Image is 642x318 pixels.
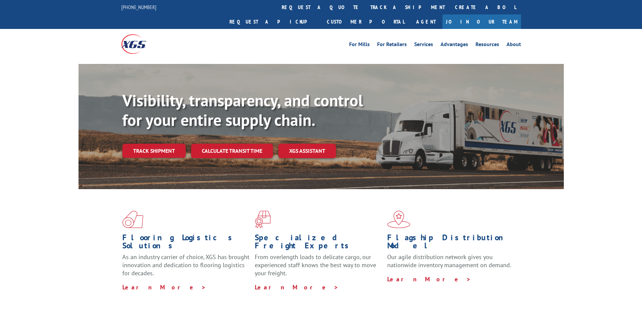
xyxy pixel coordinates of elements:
a: Advantages [440,42,468,49]
a: About [507,42,521,49]
a: Resources [476,42,499,49]
a: Learn More > [255,283,339,291]
a: [PHONE_NUMBER] [121,4,156,10]
a: For Mills [349,42,370,49]
a: XGS ASSISTANT [278,144,336,158]
p: From overlength loads to delicate cargo, our experienced staff knows the best way to move your fr... [255,253,382,283]
img: xgs-icon-focused-on-flooring-red [255,211,271,228]
a: Services [414,42,433,49]
h1: Flooring Logistics Solutions [122,234,250,253]
span: As an industry carrier of choice, XGS has brought innovation and dedication to flooring logistics... [122,253,249,277]
a: For Retailers [377,42,407,49]
h1: Specialized Freight Experts [255,234,382,253]
a: Learn More > [387,275,471,283]
img: xgs-icon-total-supply-chain-intelligence-red [122,211,143,228]
b: Visibility, transparency, and control for your entire supply chain. [122,90,363,130]
a: Customer Portal [322,14,409,29]
span: Our agile distribution network gives you nationwide inventory management on demand. [387,253,511,269]
img: xgs-icon-flagship-distribution-model-red [387,211,410,228]
a: Calculate transit time [191,144,273,158]
h1: Flagship Distribution Model [387,234,515,253]
a: Agent [409,14,442,29]
a: Track shipment [122,144,186,158]
a: Request a pickup [224,14,322,29]
a: Learn More > [122,283,206,291]
a: Join Our Team [442,14,521,29]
